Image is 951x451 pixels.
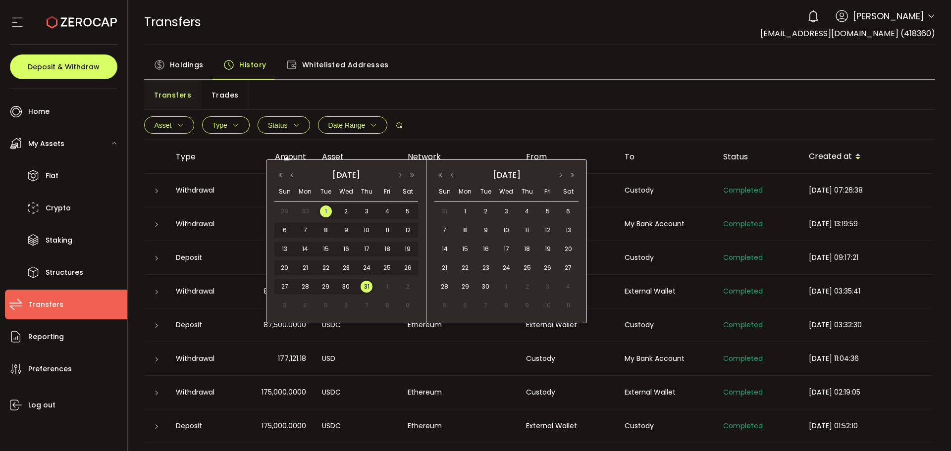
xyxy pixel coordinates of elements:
[809,353,859,363] span: [DATE] 11:04:36
[299,224,311,236] span: 7
[168,420,235,432] div: Deposit
[402,262,414,274] span: 26
[439,224,451,236] span: 7
[723,185,763,195] span: Completed
[439,281,451,293] span: 28
[459,224,471,236] span: 8
[558,182,579,202] th: Sat
[279,224,291,236] span: 6
[439,300,451,311] span: 5
[439,205,451,217] span: 31
[239,55,266,75] span: History
[542,300,554,311] span: 10
[521,300,533,311] span: 9
[340,281,352,293] span: 30
[809,185,863,195] span: [DATE] 07:26:38
[562,205,574,217] span: 6
[496,182,517,202] th: Wed
[168,387,235,398] div: Withdrawal
[480,300,492,311] span: 7
[314,319,400,331] div: USDC
[314,387,400,398] div: USDC
[168,151,235,162] div: Type
[518,319,617,331] div: External Wallet
[521,262,533,274] span: 25
[314,151,400,162] div: Asset
[357,182,377,202] th: Thu
[28,362,72,376] span: Preferences
[299,300,311,311] span: 4
[168,185,235,196] div: Withdrawal
[168,353,235,364] div: Withdrawal
[542,262,554,274] span: 26
[299,205,311,217] span: 30
[336,182,356,202] th: Wed
[723,320,763,330] span: Completed
[279,300,291,311] span: 3
[320,205,332,217] span: 1
[361,224,372,236] span: 10
[521,281,533,293] span: 2
[402,281,414,293] span: 2
[144,116,194,134] button: Asset
[853,9,924,23] span: [PERSON_NAME]
[340,243,352,255] span: 16
[518,151,617,162] div: From
[299,243,311,255] span: 14
[760,28,935,39] span: [EMAIL_ADDRESS][DOMAIN_NAME] (418360)
[235,151,314,162] div: Amount
[318,116,388,134] button: Date Range
[617,319,715,331] div: Custody
[723,219,763,229] span: Completed
[278,353,306,364] span: 177,121.18
[723,286,763,296] span: Completed
[617,286,715,297] div: External Wallet
[202,116,250,134] button: Type
[459,168,554,183] div: [DATE]
[170,55,204,75] span: Holdings
[723,421,763,431] span: Completed
[328,121,366,129] span: Date Range
[617,218,715,230] div: My Bank Account
[340,205,352,217] span: 2
[617,185,715,196] div: Custody
[518,387,617,398] div: Custody
[434,182,455,202] th: Sun
[381,262,393,274] span: 25
[901,403,951,451] div: Chat Widget
[723,387,763,397] span: Completed
[617,151,715,162] div: To
[10,54,117,79] button: Deposit & Withdraw
[381,224,393,236] span: 11
[302,55,389,75] span: Whitelisted Addresses
[521,243,533,255] span: 18
[361,281,372,293] span: 31
[211,85,239,105] span: Trades
[316,182,336,202] th: Tue
[562,224,574,236] span: 13
[617,353,715,364] div: My Bank Account
[381,300,393,311] span: 8
[562,300,574,311] span: 11
[264,286,306,297] span: 87,500.0000
[398,182,418,202] th: Sat
[340,262,352,274] span: 23
[377,182,397,202] th: Fri
[459,243,471,255] span: 15
[295,182,315,202] th: Mon
[168,319,235,331] div: Deposit
[212,121,227,129] span: Type
[537,182,558,202] th: Fri
[500,281,512,293] span: 1
[299,281,311,293] span: 28
[517,182,537,202] th: Thu
[361,205,372,217] span: 3
[28,137,64,151] span: My Assets
[155,121,172,129] span: Asset
[268,121,288,129] span: Status
[439,262,451,274] span: 21
[562,243,574,255] span: 20
[28,298,63,312] span: Transfers
[46,201,71,215] span: Crypto
[262,420,306,432] span: 175,000.0000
